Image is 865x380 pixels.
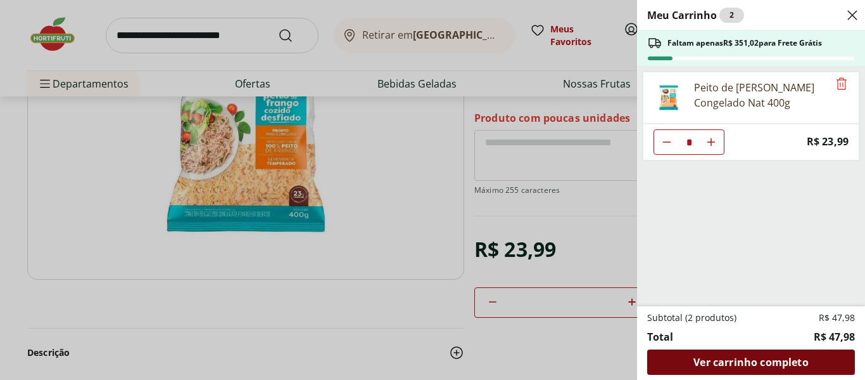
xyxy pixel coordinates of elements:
div: 2 [719,8,744,23]
h2: Meu Carrinho [647,8,744,23]
span: Subtotal (2 produtos) [647,311,736,324]
span: R$ 47,98 [819,311,855,324]
a: Ver carrinho completo [647,350,855,375]
span: R$ 23,99 [807,133,849,150]
img: Peito de Frango Desfiado Congelado Nat 400g [651,80,686,115]
input: Quantidade Atual [679,130,698,154]
span: R$ 47,98 [814,329,855,344]
div: Peito de [PERSON_NAME] Congelado Nat 400g [694,80,828,110]
button: Remove [834,77,849,92]
span: Faltam apenas R$ 351,02 para Frete Grátis [667,38,822,48]
button: Diminuir Quantidade [654,129,679,155]
span: Ver carrinho completo [693,357,808,367]
span: Total [647,329,673,344]
button: Aumentar Quantidade [698,129,724,155]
